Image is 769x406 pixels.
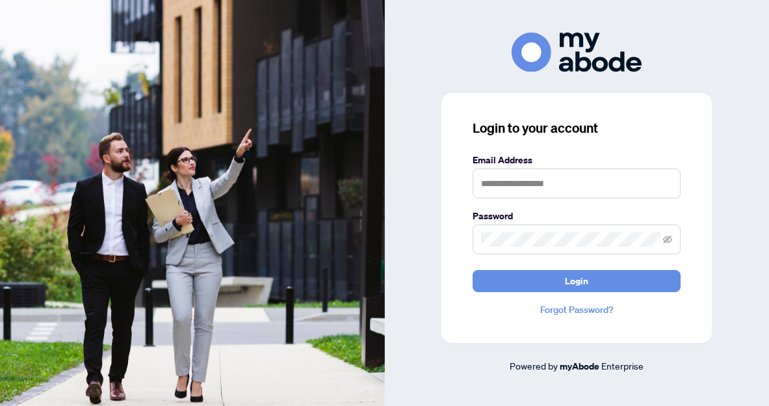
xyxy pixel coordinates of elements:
[663,235,672,244] span: eye-invisible
[601,360,644,372] span: Enterprise
[510,360,558,372] span: Powered by
[473,153,681,167] label: Email Address
[473,270,681,292] button: Login
[565,271,588,291] span: Login
[560,359,599,373] a: myAbode
[473,119,681,137] h3: Login to your account
[473,209,681,223] label: Password
[512,33,642,72] img: ma-logo
[473,303,681,317] a: Forgot Password?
